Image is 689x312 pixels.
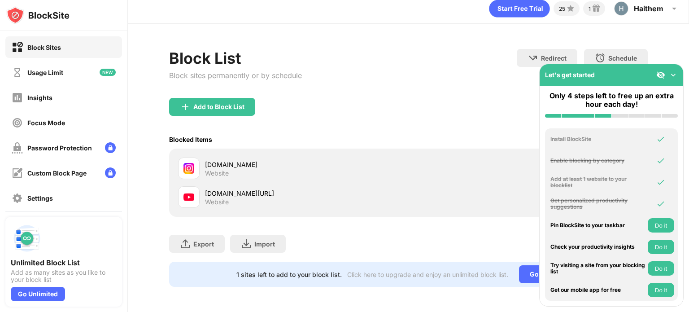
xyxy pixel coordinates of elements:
[27,169,87,177] div: Custom Block Page
[648,240,674,254] button: Do it
[550,198,645,211] div: Get personalized productivity suggestions
[27,119,65,127] div: Focus Mode
[591,3,602,14] img: reward-small.svg
[27,94,52,101] div: Insights
[545,71,595,79] div: Let's get started
[12,67,23,78] img: time-usage-off.svg
[11,222,43,255] img: push-block-list.svg
[12,167,23,179] img: customize-block-page-off.svg
[236,271,342,278] div: 1 sites left to add to your block list.
[11,258,117,267] div: Unlimited Block List
[105,142,116,153] img: lock-menu.svg
[27,144,92,152] div: Password Protection
[545,92,678,109] div: Only 4 steps left to free up an extra hour each day!
[347,271,508,278] div: Click here to upgrade and enjoy an unlimited block list.
[559,5,565,12] div: 25
[193,103,244,110] div: Add to Block List
[27,44,61,51] div: Block Sites
[550,158,645,164] div: Enable blocking by category
[648,261,674,276] button: Do it
[183,163,194,174] img: favicons
[12,142,23,154] img: password-protection-off.svg
[27,69,63,76] div: Usage Limit
[169,136,212,143] div: Blocked Items
[254,240,275,248] div: Import
[550,176,645,189] div: Add at least 1 website to your blocklist
[550,136,645,142] div: Install BlockSite
[205,169,229,177] div: Website
[614,1,628,16] img: ACg8ocJQA5fTVCPaQ2Ww0VYTUunHWInZ0HfVoC6HRU-qyPwCffjK8w=s96-c
[205,189,408,198] div: [DOMAIN_NAME][URL]
[669,70,678,79] img: omni-setup-toggle.svg
[648,283,674,297] button: Do it
[656,156,665,165] img: omni-check.svg
[12,42,23,53] img: block-on.svg
[205,160,408,169] div: [DOMAIN_NAME]
[550,287,645,293] div: Get our mobile app for free
[12,92,23,103] img: insights-off.svg
[656,199,665,208] img: omni-check.svg
[183,192,194,202] img: favicons
[656,135,665,144] img: omni-check.svg
[589,5,591,12] div: 1
[541,54,567,62] div: Redirect
[648,218,674,233] button: Do it
[565,3,576,14] img: points-small.svg
[550,244,645,250] div: Check your productivity insights
[27,194,53,202] div: Settings
[193,240,214,248] div: Export
[12,193,23,204] img: settings-off.svg
[205,198,229,206] div: Website
[519,265,580,283] div: Go Unlimited
[169,49,302,67] div: Block List
[550,262,645,275] div: Try visiting a site from your blocking list
[634,4,663,13] div: Haithem
[12,117,23,128] img: focus-off.svg
[550,222,645,229] div: Pin BlockSite to your taskbar
[656,70,665,79] img: eye-not-visible.svg
[169,71,302,80] div: Block sites permanently or by schedule
[656,178,665,187] img: omni-check.svg
[11,287,65,301] div: Go Unlimited
[100,69,116,76] img: new-icon.svg
[6,6,70,24] img: logo-blocksite.svg
[105,167,116,178] img: lock-menu.svg
[608,54,637,62] div: Schedule
[11,269,117,283] div: Add as many sites as you like to your block list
